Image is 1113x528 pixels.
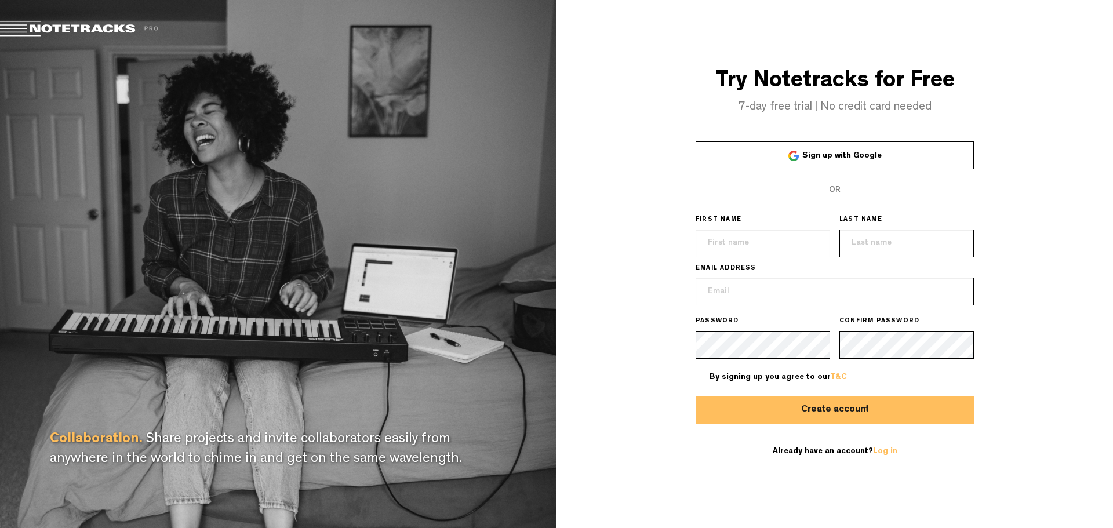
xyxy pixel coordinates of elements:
input: Last name [839,230,974,257]
span: Share projects and invite collaborators easily from anywhere in the world to chime in and get on ... [50,433,461,467]
span: OR [829,186,841,194]
button: Create account [696,396,974,424]
input: First name [696,230,830,257]
a: T&C [830,373,847,381]
h4: 7-day free trial | No credit card needed [556,101,1113,114]
span: PASSWORD [696,317,739,326]
span: Already have an account? [773,447,897,456]
span: CONFIRM PASSWORD [839,317,919,326]
span: FIRST NAME [696,216,741,225]
a: Log in [873,447,897,456]
span: Sign up with Google [802,152,882,160]
span: EMAIL ADDRESS [696,264,756,274]
input: Email [696,278,974,305]
span: Collaboration. [50,433,143,447]
span: LAST NAME [839,216,882,225]
span: By signing up you agree to our [710,373,847,381]
h3: Try Notetracks for Free [556,70,1113,95]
